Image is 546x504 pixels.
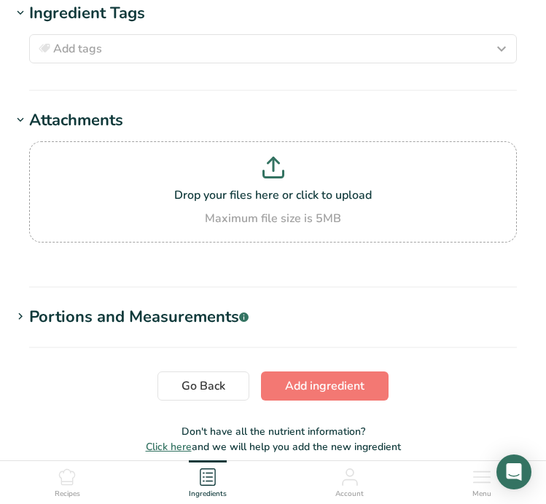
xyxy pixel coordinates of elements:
[189,489,227,500] span: Ingredients
[146,440,192,454] span: Click here
[472,489,491,500] span: Menu
[335,461,364,500] a: Account
[29,109,123,133] div: Attachments
[335,489,364,500] span: Account
[55,489,80,500] span: Recipes
[12,439,534,454] p: and we will help you add the new ingredient
[285,377,364,395] span: Add ingredient
[29,1,145,25] div: Ingredient Tags
[157,371,249,401] button: Go Back
[261,371,389,401] button: Add ingredient
[496,454,531,489] div: Open Intercom Messenger
[189,461,227,500] a: Ingredients
[55,461,80,500] a: Recipes
[29,305,249,329] div: Portions and Measurements
[12,424,534,439] p: Don't have all the nutrient information?
[29,34,517,63] button: Add tags
[33,210,513,227] div: Maximum file size is 5MB
[53,40,102,58] span: Add tags
[182,377,225,395] span: Go Back
[33,186,513,204] p: Drop your files here or click to upload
